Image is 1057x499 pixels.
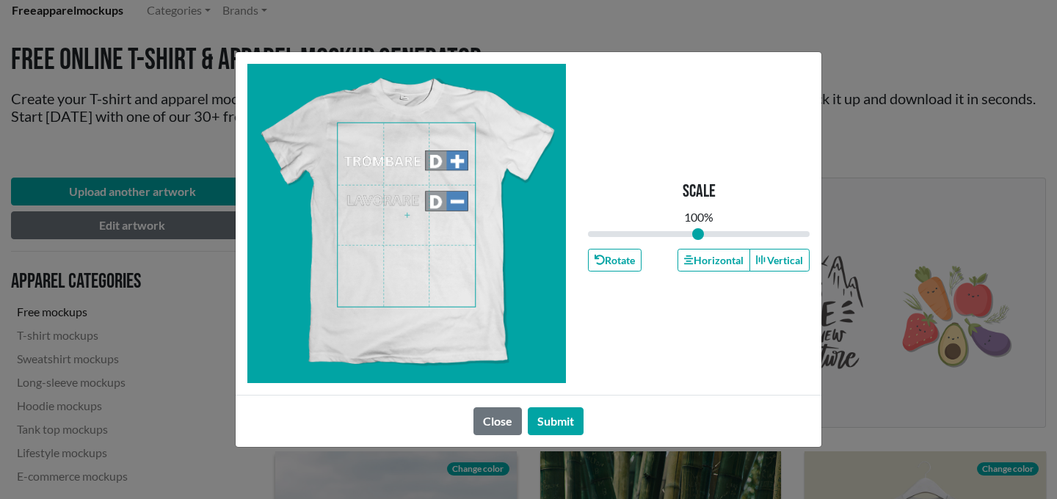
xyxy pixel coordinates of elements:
[749,249,810,272] button: Vertical
[684,208,713,226] div: 100 %
[588,249,642,272] button: Rotate
[528,407,584,435] button: Submit
[683,181,716,203] p: Scale
[678,249,749,272] button: Horizontal
[473,407,522,435] button: Close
